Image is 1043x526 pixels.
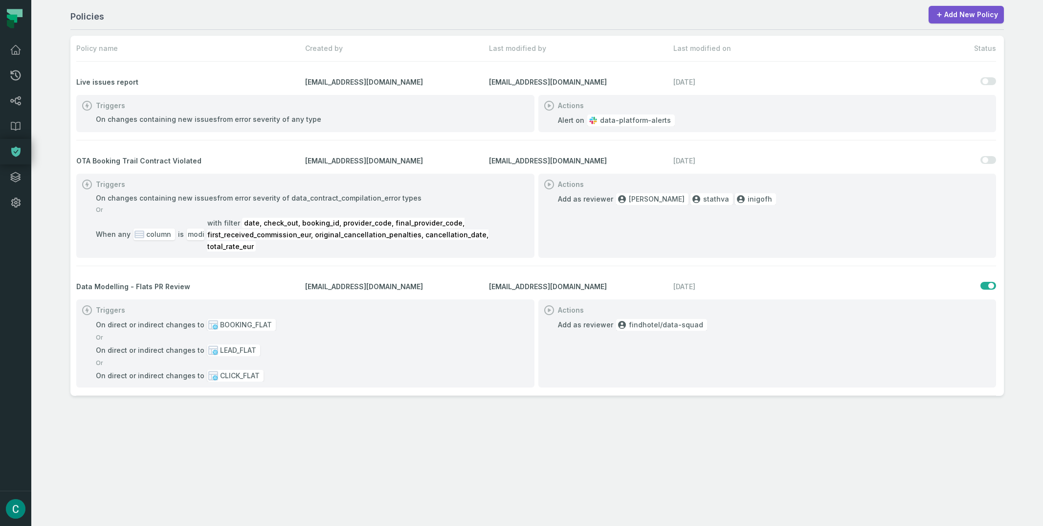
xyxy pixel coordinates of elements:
span: with [207,219,224,227]
span: findhotel/data-squad [629,320,703,330]
img: avatar of Cristian Gomez [6,499,25,519]
span: Add as reviewer [558,194,613,204]
span: Created by [305,44,485,53]
span: OTA Booking Trail Contract Violated [76,156,301,166]
span: [EMAIL_ADDRESS][DOMAIN_NAME] [305,77,485,87]
span: On direct or indirect changes to [96,345,204,355]
span: date, check_out, booking_id, provider_code, final_provider_code, first_received_commission_eur, o... [207,218,488,252]
h1: Actions [558,101,584,111]
span: On direct or indirect changes to [96,371,204,381]
span: Or [96,205,515,215]
span: CLICK_FLAT [220,371,260,381]
relative-time: Jul 29, 2025, 11:09 AM GMT+2 [673,156,853,166]
span: inigofh [748,194,772,204]
span: Or [96,333,515,343]
span: filter [224,219,242,227]
h1: Triggers [96,305,125,315]
span: Policy name [76,44,301,53]
relative-time: Jul 29, 2025, 3:43 PM GMT+2 [673,77,853,87]
h1: Triggers [96,101,125,111]
span: Last modified on [673,44,853,53]
div: column [133,229,175,240]
span: stathva [703,194,729,204]
span: Data Modelling - Flats PR Review [76,282,301,292]
div: modified [187,229,204,240]
relative-time: Mar 20, 2025, 4:04 PM GMT+1 [673,282,853,292]
span: Alert on [558,115,584,125]
span: [EMAIL_ADDRESS][DOMAIN_NAME] [489,156,669,166]
span: LEAD_FLAT [220,345,256,355]
div: On changes containing new issues from error severity of any type [96,114,321,124]
span: On direct or indirect changes to [96,320,204,330]
a: Add New Policy [929,6,1004,23]
h1: Triggers [96,180,125,189]
span: [PERSON_NAME] [629,194,685,204]
span: Last modified by [489,44,669,53]
span: Or [96,358,515,368]
h1: Policies [70,10,104,23]
span: Add as reviewer [558,320,613,330]
span: is [178,229,184,239]
span: Status [951,44,996,53]
span: data-platform-alerts [600,115,671,125]
h1: Actions [558,305,584,315]
span: BOOKING_FLAT [220,320,272,330]
h1: Actions [558,180,584,189]
span: When any [96,229,131,239]
span: [EMAIL_ADDRESS][DOMAIN_NAME] [305,282,485,292]
div: On changes containing new issues from error severity of data_contract_compilation_error types [96,193,422,203]
span: [EMAIL_ADDRESS][DOMAIN_NAME] [489,282,669,292]
span: Live issues report [76,77,301,87]
span: [EMAIL_ADDRESS][DOMAIN_NAME] [489,77,669,87]
span: [EMAIL_ADDRESS][DOMAIN_NAME] [305,156,485,166]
